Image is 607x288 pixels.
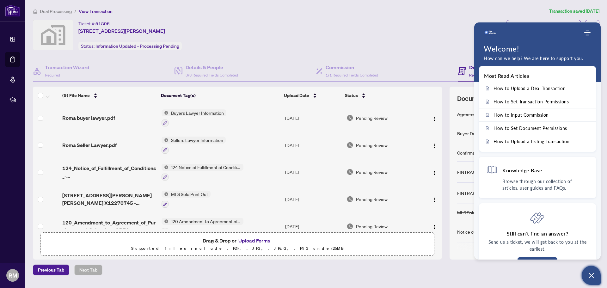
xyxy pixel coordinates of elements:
[457,149,512,156] div: Confirmation of Cooperation
[162,164,169,171] img: Status Icon
[40,9,72,14] span: Deal Processing
[283,159,344,186] td: [DATE]
[494,86,566,91] span: How to Upload a Deal Transaction
[186,64,238,71] h4: Details & People
[78,27,165,35] span: [STREET_ADDRESS][PERSON_NAME]
[281,87,342,104] th: Upload Date
[162,164,243,181] button: Status Icon124 Notice of Fulfillment of Condition(s) - Agreement of Purchase and Sale
[62,192,156,207] span: [STREET_ADDRESS][PERSON_NAME][PERSON_NAME] X12270745 - [DATE].pdf
[62,164,156,180] span: 124_Notice_of_Fulfillment_of_Conditions_-_Agreement_of_Purchase_and_Sale__v1__-__OREA - Signed.pdf
[457,228,513,235] div: Notice of Fulfillment / Waiver
[484,26,496,39] img: logo
[5,5,20,16] img: logo
[186,73,238,77] span: 3/3 Required Fields Completed
[33,9,37,14] span: home
[429,221,439,231] button: Logo
[457,190,509,197] div: FINTRAC PEP/HIO Record
[518,257,557,269] button: Submit a Ticket
[342,87,419,104] th: Status
[479,157,596,198] div: Knowledge BaseBrowse through our collection of articles, user guides and FAQs.
[169,137,226,144] span: Sellers Lawyer Information
[78,20,110,27] div: Ticket #:
[484,26,496,39] span: Company logo
[79,9,113,14] span: View Transaction
[283,186,344,213] td: [DATE]
[582,266,601,285] button: Open asap
[169,164,243,171] span: 124 Notice of Fulfillment of Condition(s) - Agreement of Purchase and Sale
[162,218,169,225] img: Status Icon
[356,169,388,175] span: Pending Review
[33,265,69,275] button: Previous Tab
[432,143,437,148] img: Logo
[356,142,388,149] span: Pending Review
[62,141,117,149] span: Roma Seller Lawyer.pdf
[74,8,76,15] li: /
[326,64,378,71] h4: Commission
[74,265,102,275] button: Next Tab
[429,167,439,177] button: Logo
[507,230,568,237] h4: Still can't find an answer?
[169,191,211,198] span: MLS Sold Print Out
[78,42,182,50] div: Status:
[162,109,226,126] button: Status IconBuyers Lawyer Information
[158,87,282,104] th: Document Tag(s)
[236,236,272,245] button: Upload Forms
[356,196,388,203] span: Pending Review
[479,122,596,135] a: How to Set Document Permissions
[162,191,169,198] img: Status Icon
[486,239,589,253] p: Send us a ticket, we will get back to you at the earliest.
[162,191,211,208] button: Status IconMLS Sold Print Out
[346,142,353,149] img: Document Status
[457,169,486,175] div: FINTRAC ID(s)
[502,167,542,174] h4: Knowledge Base
[549,8,599,15] article: Transaction saved [DATE]
[41,233,434,256] span: Drag & Drop orUpload FormsSupported files include .PDF, .JPG, .JPEG, .PNG under25MB
[346,196,353,203] img: Document Status
[346,114,353,121] img: Document Status
[479,108,596,121] a: How to Input Commission
[45,73,60,77] span: Required
[432,224,437,230] img: Logo
[479,95,596,108] a: How to Set Transaction Permissions
[429,113,439,123] button: Logo
[494,139,570,144] span: How to Upload a Listing Transaction
[479,135,596,148] a: How to Upload a Listing Transaction
[432,170,437,175] img: Logo
[95,21,110,27] span: 51806
[469,64,495,71] h4: Documents
[356,114,388,121] span: Pending Review
[494,126,567,131] span: How to Set Document Permissions
[45,245,430,252] p: Supported files include .PDF, .JPG, .JPEG, .PNG under 25 MB
[346,223,353,230] img: Document Status
[33,20,73,50] img: svg%3e
[62,92,90,99] span: (9) File Name
[432,116,437,121] img: Logo
[62,219,156,234] span: 120_Amendment_to_Agreement_of_Purchase_and_Sale__1__-_OREA_-_Signed.pdf
[95,43,179,49] span: Information Updated - Processing Pending
[326,73,378,77] span: 1/1 Required Fields Completed
[38,265,64,275] span: Previous Tab
[484,44,591,53] h1: Welcome!
[432,197,437,202] img: Logo
[494,99,569,104] span: How to Set Transaction Permissions
[583,29,591,36] div: Modules Menu
[62,114,115,122] span: Roma buyer lawyer.pdf
[429,194,439,204] button: Logo
[162,109,169,116] img: Status Icon
[479,82,596,95] a: How to Upload a Deal Transaction
[283,213,344,240] td: [DATE]
[162,218,243,235] button: Status Icon120 Amendment to Agreement of Purchase and Sale
[429,140,439,150] button: Logo
[169,218,243,225] span: 120 Amendment to Agreement of Purchase and Sale
[169,109,226,116] span: Buyers Lawyer Information
[60,87,158,104] th: (9) File Name
[162,137,169,144] img: Status Icon
[502,178,589,191] p: Browse through our collection of articles, user guides and FAQs.
[203,236,272,245] span: Drag & Drop or
[283,132,344,159] td: [DATE]
[457,209,494,216] div: MLS Sold Print Out
[506,20,581,31] button: Transaction Communication
[162,137,226,154] button: Status IconSellers Lawyer Information
[484,55,591,62] p: How can we help? We are here to support you.
[469,73,484,77] span: Required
